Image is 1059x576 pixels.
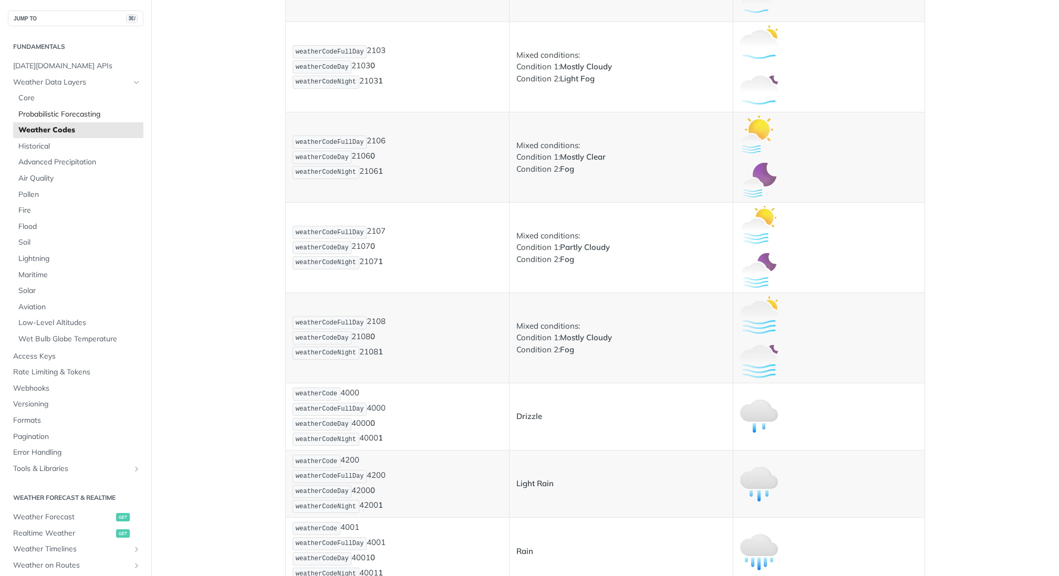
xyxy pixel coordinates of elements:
[13,464,130,474] span: Tools & Libraries
[13,415,141,426] span: Formats
[13,432,141,442] span: Pagination
[560,242,610,252] strong: Partly Cloudy
[296,540,364,547] span: weatherCodeFullDay
[296,154,349,161] span: weatherCodeDay
[13,528,113,539] span: Realtime Weather
[13,77,130,88] span: Weather Data Layers
[8,42,143,51] h2: Fundamentals
[8,461,143,477] a: Tools & LibrariesShow subpages for Tools & Libraries
[18,222,141,232] span: Flood
[8,11,143,26] button: JUMP TO⌘/
[740,129,778,139] span: Expand image
[132,561,141,570] button: Show subpages for Weather on Routes
[8,381,143,396] a: Webhooks
[13,122,143,138] a: Weather Codes
[116,513,130,521] span: get
[740,84,778,94] span: Expand image
[378,76,383,86] strong: 1
[132,465,141,473] button: Show subpages for Tools & Libraries
[740,478,778,488] span: Expand image
[740,219,778,229] span: Expand image
[516,546,533,556] strong: Rain
[296,405,364,413] span: weatherCodeFullDay
[8,429,143,445] a: Pagination
[132,78,141,87] button: Hide subpages for Weather Data Layers
[8,364,143,380] a: Rate Limiting & Tokens
[13,251,143,267] a: Lightning
[378,433,383,443] strong: 1
[13,235,143,250] a: Soil
[13,560,130,571] span: Weather on Routes
[740,38,778,48] span: Expand image
[370,242,375,252] strong: 0
[378,500,383,510] strong: 1
[296,555,349,562] span: weatherCodeDay
[740,398,778,436] img: drizzle
[370,332,375,342] strong: 0
[18,286,141,296] span: Solar
[740,25,778,63] img: mostly_cloudy_light_fog_day
[516,320,726,356] p: Mixed conditions: Condition 1: Condition 2:
[293,315,502,360] p: 2108 2108 2108
[370,485,375,495] strong: 0
[296,259,356,266] span: weatherCodeNight
[293,386,502,447] p: 4000 4000 4000 4000
[370,552,375,562] strong: 0
[516,478,554,488] strong: Light Rain
[293,225,502,270] p: 2107 2107 2107
[8,75,143,90] a: Weather Data LayersHide subpages for Weather Data Layers
[18,125,141,135] span: Weather Codes
[740,296,778,334] img: mostly_cloudy_fog_day
[296,488,349,495] span: weatherCodeDay
[740,411,778,421] span: Expand image
[13,299,143,315] a: Aviation
[13,154,143,170] a: Advanced Precipitation
[378,256,383,266] strong: 1
[293,44,502,89] p: 2103 2103 2103
[740,161,778,199] img: mostly_clear_fog_night
[296,48,364,56] span: weatherCodeFullDay
[18,270,141,280] span: Maritime
[370,61,375,71] strong: 0
[740,342,778,380] img: mostly_cloudy_fog_night
[13,331,143,347] a: Wet Bulb Globe Temperature
[8,349,143,364] a: Access Keys
[740,206,778,244] img: partly_cloudy_fog_day
[13,171,143,186] a: Air Quality
[13,283,143,299] a: Solar
[296,473,364,480] span: weatherCodeFullDay
[8,509,143,525] a: Weather Forecastget
[296,390,337,397] span: weatherCode
[296,319,364,327] span: weatherCodeFullDay
[560,61,612,71] strong: Mostly Cloudy
[18,173,141,184] span: Air Quality
[13,447,141,458] span: Error Handling
[516,411,542,421] strong: Drizzle
[516,230,726,266] p: Mixed conditions: Condition 1: Condition 2:
[18,141,141,152] span: Historical
[13,315,143,331] a: Low-Level Altitudes
[293,134,502,180] p: 2106 2106 2106
[13,351,141,362] span: Access Keys
[560,344,574,354] strong: Fog
[560,254,574,264] strong: Fog
[296,458,337,465] span: weatherCode
[13,383,141,394] span: Webhooks
[560,152,606,162] strong: Mostly Clear
[18,157,141,167] span: Advanced Precipitation
[13,367,141,378] span: Rate Limiting & Tokens
[13,267,143,283] a: Maritime
[296,64,349,71] span: weatherCodeDay
[296,421,349,428] span: weatherCodeDay
[116,529,130,538] span: get
[740,309,778,319] span: Expand image
[296,436,356,443] span: weatherCodeNight
[8,58,143,74] a: [DATE][DOMAIN_NAME] APIs
[740,116,778,153] img: mostly_clear_fog_day
[18,205,141,216] span: Fire
[740,546,778,556] span: Expand image
[13,61,141,71] span: [DATE][DOMAIN_NAME] APIs
[13,90,143,106] a: Core
[132,545,141,553] button: Show subpages for Weather Timelines
[296,525,337,532] span: weatherCode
